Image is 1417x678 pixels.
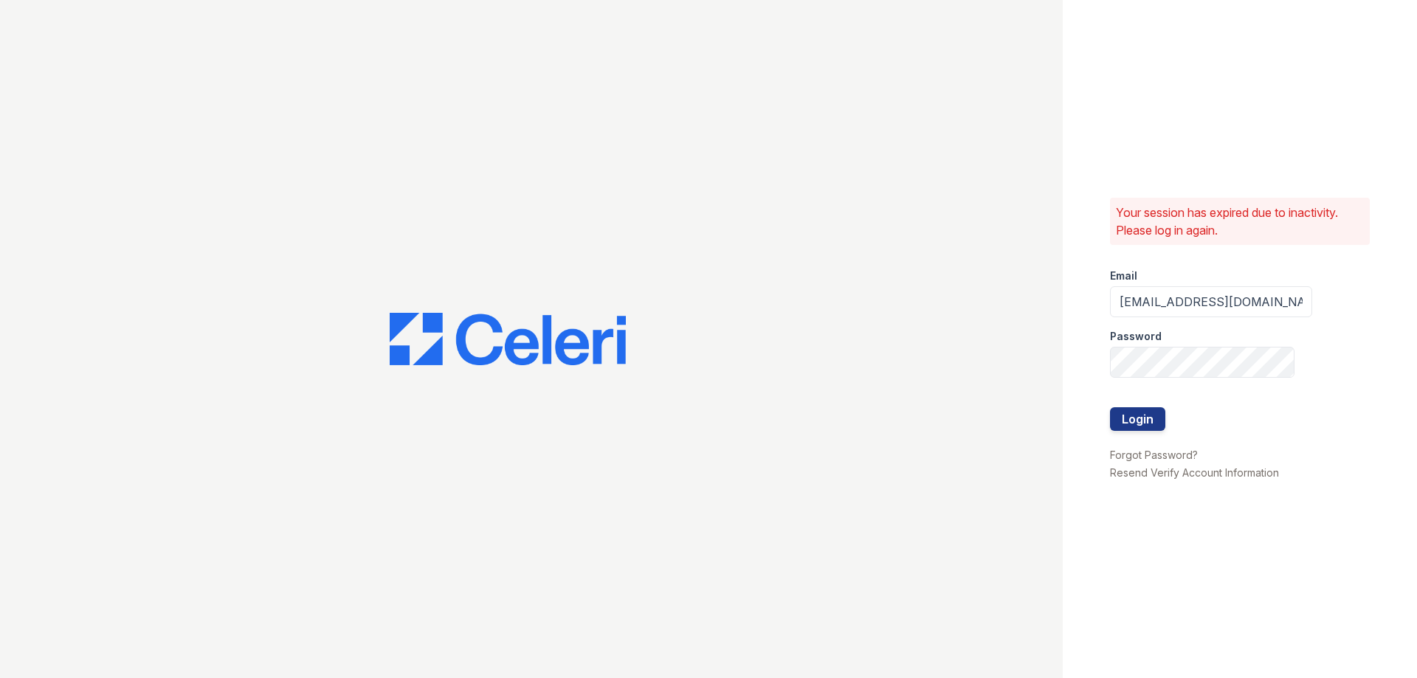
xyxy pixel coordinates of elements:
[1110,269,1137,283] label: Email
[1110,449,1198,461] a: Forgot Password?
[1110,407,1165,431] button: Login
[1110,329,1162,344] label: Password
[390,313,626,366] img: CE_Logo_Blue-a8612792a0a2168367f1c8372b55b34899dd931a85d93a1a3d3e32e68fde9ad4.png
[1116,204,1364,239] p: Your session has expired due to inactivity. Please log in again.
[1110,466,1279,479] a: Resend Verify Account Information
